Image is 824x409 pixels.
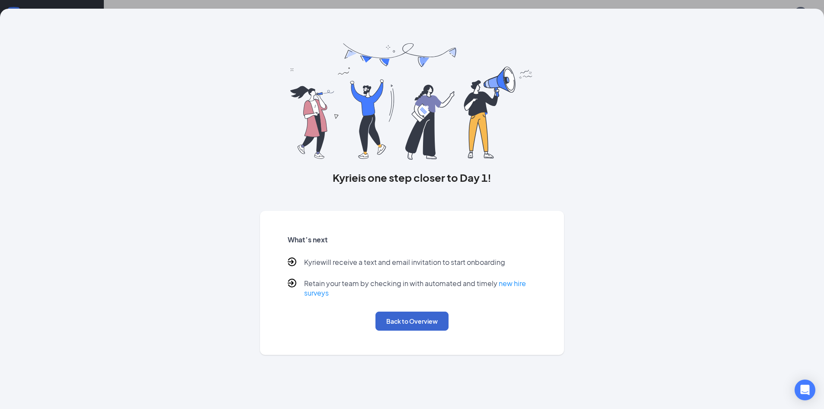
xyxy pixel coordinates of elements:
[375,312,449,331] button: Back to Overview
[290,43,534,160] img: you are all set
[304,258,505,268] p: Kyrie will receive a text and email invitation to start onboarding
[288,235,537,245] h5: What’s next
[304,279,526,297] a: new hire surveys
[304,279,537,298] p: Retain your team by checking in with automated and timely
[260,170,564,185] h3: Kyrie is one step closer to Day 1!
[795,380,815,400] div: Open Intercom Messenger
